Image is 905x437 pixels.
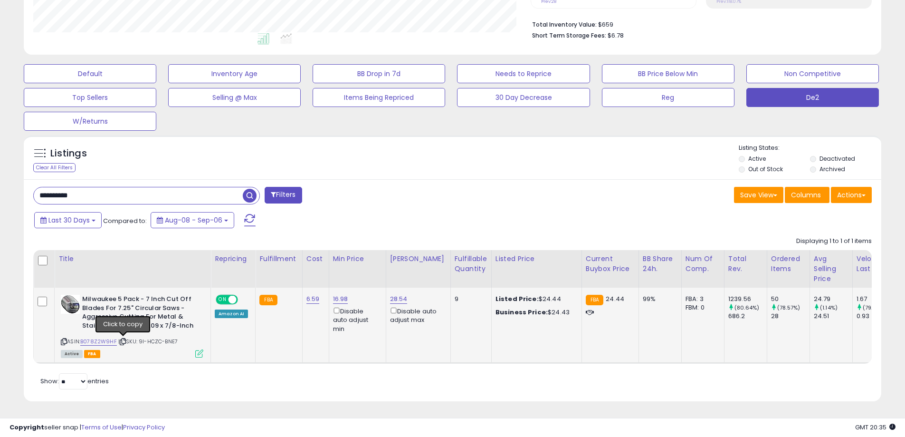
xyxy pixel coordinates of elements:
[495,294,539,303] b: Listed Price:
[586,295,603,305] small: FBA
[50,147,87,160] h5: Listings
[532,20,597,29] b: Total Inventory Value:
[259,295,277,305] small: FBA
[495,308,574,317] div: $24.43
[819,155,855,163] label: Deactivated
[215,310,248,318] div: Amazon AI
[390,306,443,324] div: Disable auto adjust max
[24,64,156,83] button: Default
[771,295,810,303] div: 50
[814,295,852,303] div: 24.79
[686,295,717,303] div: FBA: 3
[61,295,80,314] img: 61znlTTh+QL._SL40_.jpg
[151,212,234,228] button: Aug-08 - Sep-06
[390,254,447,264] div: [PERSON_NAME]
[863,304,886,311] small: (79.57%)
[606,294,624,303] span: 24.44
[796,237,872,246] div: Displaying 1 to 1 of 1 items
[24,112,156,131] button: W/Returns
[857,312,895,320] div: 0.93
[82,295,198,332] b: Milwaukee 5 Pack - 7 Inch Cut Off Blades For 7.25" Circular Saws - Aggressive Cutting For Metal &...
[785,187,829,203] button: Columns
[602,64,734,83] button: BB Price Below Min
[495,254,578,264] div: Listed Price
[168,64,301,83] button: Inventory Age
[777,304,800,311] small: (78.57%)
[734,187,783,203] button: Save View
[10,423,44,432] strong: Copyright
[103,216,147,225] span: Compared to:
[608,31,624,40] span: $6.78
[165,215,222,225] span: Aug-08 - Sep-06
[58,254,207,264] div: Title
[495,295,574,303] div: $24.44
[814,312,852,320] div: 24.51
[771,312,810,320] div: 28
[457,88,590,107] button: 30 Day Decrease
[643,295,674,303] div: 99%
[819,165,845,173] label: Archived
[728,312,767,320] div: 686.2
[265,187,302,204] button: Filters
[390,294,408,304] a: 28.54
[643,254,677,274] div: BB Share 24h.
[728,254,763,274] div: Total Rev.
[455,254,487,274] div: Fulfillable Quantity
[686,303,717,312] div: FBM: 0
[40,377,109,386] span: Show: entries
[495,308,548,317] b: Business Price:
[857,295,895,303] div: 1.67
[123,423,165,432] a: Privacy Policy
[739,144,881,153] p: Listing States:
[746,88,879,107] button: De2
[746,64,879,83] button: Non Competitive
[237,296,252,304] span: OFF
[215,254,251,264] div: Repricing
[455,295,484,303] div: 9
[33,163,76,172] div: Clear All Filters
[771,254,806,274] div: Ordered Items
[728,295,767,303] div: 1239.56
[734,304,759,311] small: (80.64%)
[820,304,838,311] small: (1.14%)
[855,423,895,432] span: 2025-10-7 20:35 GMT
[831,187,872,203] button: Actions
[306,254,325,264] div: Cost
[10,423,165,432] div: seller snap | |
[748,155,766,163] label: Active
[61,295,203,357] div: ASIN:
[24,88,156,107] button: Top Sellers
[313,88,445,107] button: Items Being Repriced
[168,88,301,107] button: Selling @ Max
[84,350,100,358] span: FBA
[81,423,122,432] a: Terms of Use
[118,338,178,345] span: | SKU: 9I-HCZC-BNE7
[217,296,229,304] span: ON
[259,254,298,264] div: Fulfillment
[333,254,382,264] div: Min Price
[457,64,590,83] button: Needs to Reprice
[34,212,102,228] button: Last 30 Days
[748,165,783,173] label: Out of Stock
[686,254,720,274] div: Num of Comp.
[80,338,117,346] a: B078Z2W9HF
[602,88,734,107] button: Reg
[333,306,379,333] div: Disable auto adjust min
[814,254,848,284] div: Avg Selling Price
[532,18,865,29] li: $659
[313,64,445,83] button: BB Drop in 7d
[532,31,606,39] b: Short Term Storage Fees:
[61,350,83,358] span: All listings currently available for purchase on Amazon
[333,294,348,304] a: 16.98
[791,190,821,200] span: Columns
[306,294,320,304] a: 6.59
[586,254,635,274] div: Current Buybox Price
[857,254,891,274] div: Velocity Last 30d
[48,215,90,225] span: Last 30 Days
